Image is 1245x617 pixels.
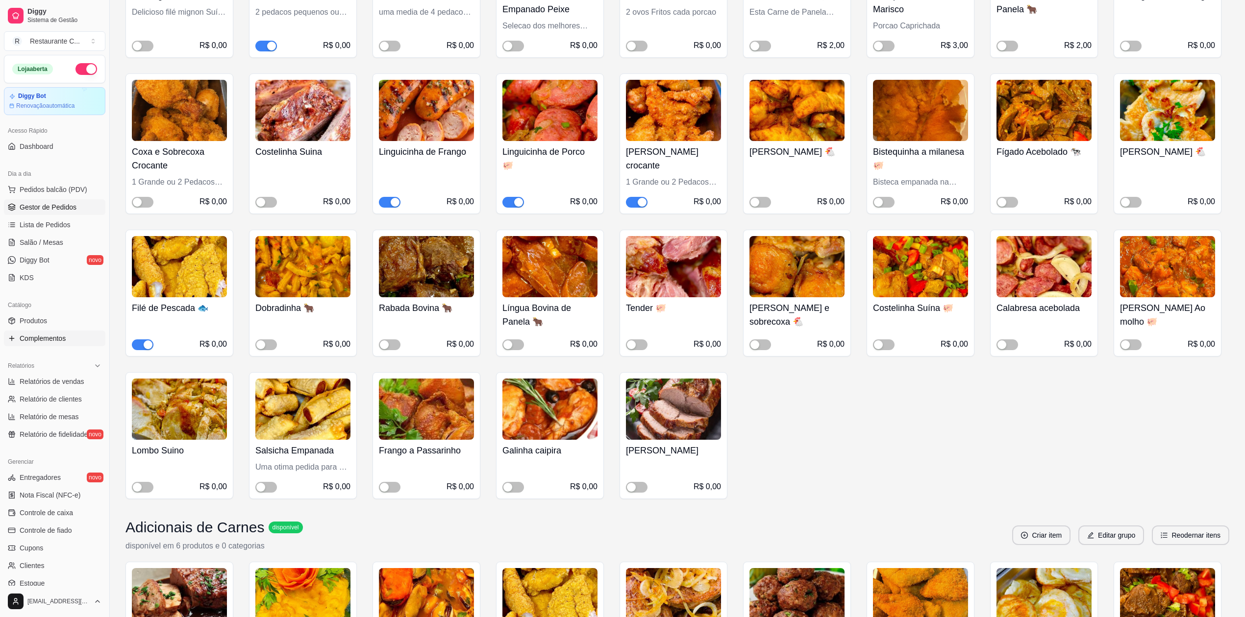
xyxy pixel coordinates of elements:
[996,236,1092,297] img: product-image
[379,379,474,440] img: product-image
[626,444,721,457] h4: [PERSON_NAME]
[132,6,227,18] div: Delicioso filé mignon Suíno média de um pedaço grande ou dois menores
[873,80,968,141] img: product-image
[873,301,968,315] h4: Costelinha Suína 🐖
[502,236,598,297] img: product-image
[323,338,350,350] div: R$ 0,00
[1064,338,1092,350] div: R$ 0,00
[941,40,968,51] div: R$ 3,00
[271,523,301,531] span: disponível
[20,185,87,194] span: Pedidos balcão (PDV)
[4,139,105,154] a: Dashboard
[20,508,73,518] span: Controle de caixa
[447,338,474,350] div: R$ 0,00
[27,16,101,24] span: Sistema de Gestão
[502,444,598,457] h4: Galinha caipira
[4,166,105,182] div: Dia a dia
[20,333,66,343] span: Complementos
[996,301,1092,315] h4: Calabresa acebolada
[132,379,227,440] img: product-image
[4,409,105,425] a: Relatório de mesas
[20,394,82,404] span: Relatório de clientes
[817,196,845,208] div: R$ 0,00
[447,196,474,208] div: R$ 0,00
[20,255,50,265] span: Diggy Bot
[132,176,227,188] div: 1 Grande ou 2 Pedacos pequenos empanado na farinha Panko
[4,454,105,470] div: Gerenciar
[30,36,80,46] div: Restaurante C ...
[12,36,22,46] span: R
[4,31,105,51] button: Select a team
[502,301,598,329] h4: Língua Bovina de Panela 🐂
[1152,525,1229,545] button: ordered-listReodernar itens
[379,145,474,159] h4: Linguicinha de Frango
[4,217,105,233] a: Lista de Pedidos
[626,145,721,172] h4: [PERSON_NAME] crocante
[132,301,227,315] h4: Filé de Pescada 🐟
[20,142,53,151] span: Dashboard
[255,80,350,141] img: product-image
[323,481,350,493] div: R$ 0,00
[20,525,72,535] span: Controle de fiado
[4,235,105,250] a: Salão / Mesas
[125,519,265,536] h3: Adicionais de Carnes
[4,427,105,442] a: Relatório de fidelidadenovo
[4,313,105,329] a: Produtos
[27,597,90,605] span: [EMAIL_ADDRESS][DOMAIN_NAME]
[379,236,474,297] img: product-image
[255,145,350,159] h4: Costelinha Suina
[20,273,34,283] span: KDS
[132,236,227,297] img: product-image
[18,93,46,100] article: Diggy Bot
[1012,525,1071,545] button: plus-circleCriar item
[379,80,474,141] img: product-image
[873,145,968,172] h4: Bistequinha a milanesa 🐖
[570,196,598,208] div: R$ 0,00
[626,301,721,315] h4: Tender 🐖
[4,4,105,27] a: DiggySistema de Gestão
[996,80,1092,141] img: product-image
[20,561,45,570] span: Clientes
[132,444,227,457] h4: Lombo Suino
[4,252,105,268] a: Diggy Botnovo
[1188,338,1215,350] div: R$ 0,00
[20,543,43,553] span: Cupons
[4,470,105,485] a: Entregadoresnovo
[4,522,105,538] a: Controle de fiado
[694,40,721,51] div: R$ 0,00
[4,199,105,215] a: Gestor de Pedidos
[20,377,84,386] span: Relatórios de vendas
[20,202,76,212] span: Gestor de Pedidos
[4,331,105,346] a: Complementos
[199,40,227,51] div: R$ 0,00
[255,236,350,297] img: product-image
[323,40,350,51] div: R$ 0,00
[570,481,598,493] div: R$ 0,00
[873,20,968,32] div: Porcao Caprichada
[20,412,79,422] span: Relatório de mesas
[502,379,598,440] img: product-image
[4,297,105,313] div: Catálogo
[749,145,845,159] h4: [PERSON_NAME] 🐔
[379,444,474,457] h4: Frango a Passarinho
[4,487,105,503] a: Nota Fiscal (NFC-e)
[570,40,598,51] div: R$ 0,00
[379,301,474,315] h4: Rabada Bovina 🐂
[1120,145,1215,159] h4: [PERSON_NAME] 🐔
[1064,196,1092,208] div: R$ 0,00
[20,578,45,588] span: Estoque
[125,540,303,552] p: disponível em 6 produtos e 0 categorias
[626,176,721,188] div: 1 Grande ou 2 Pedacos pequenos empanado na farinha Panko
[20,473,61,482] span: Entregadores
[626,6,721,18] div: 2 ovos Fritos cada porcao
[4,575,105,591] a: Estoque
[941,196,968,208] div: R$ 0,00
[1120,236,1215,297] img: product-image
[817,338,845,350] div: R$ 0,00
[199,481,227,493] div: R$ 0,00
[502,80,598,141] img: product-image
[379,6,474,18] div: uma media de 4 pedacos a porcao
[447,40,474,51] div: R$ 0,00
[1188,196,1215,208] div: R$ 0,00
[132,145,227,172] h4: Coxa e Sobrecoxa Crocante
